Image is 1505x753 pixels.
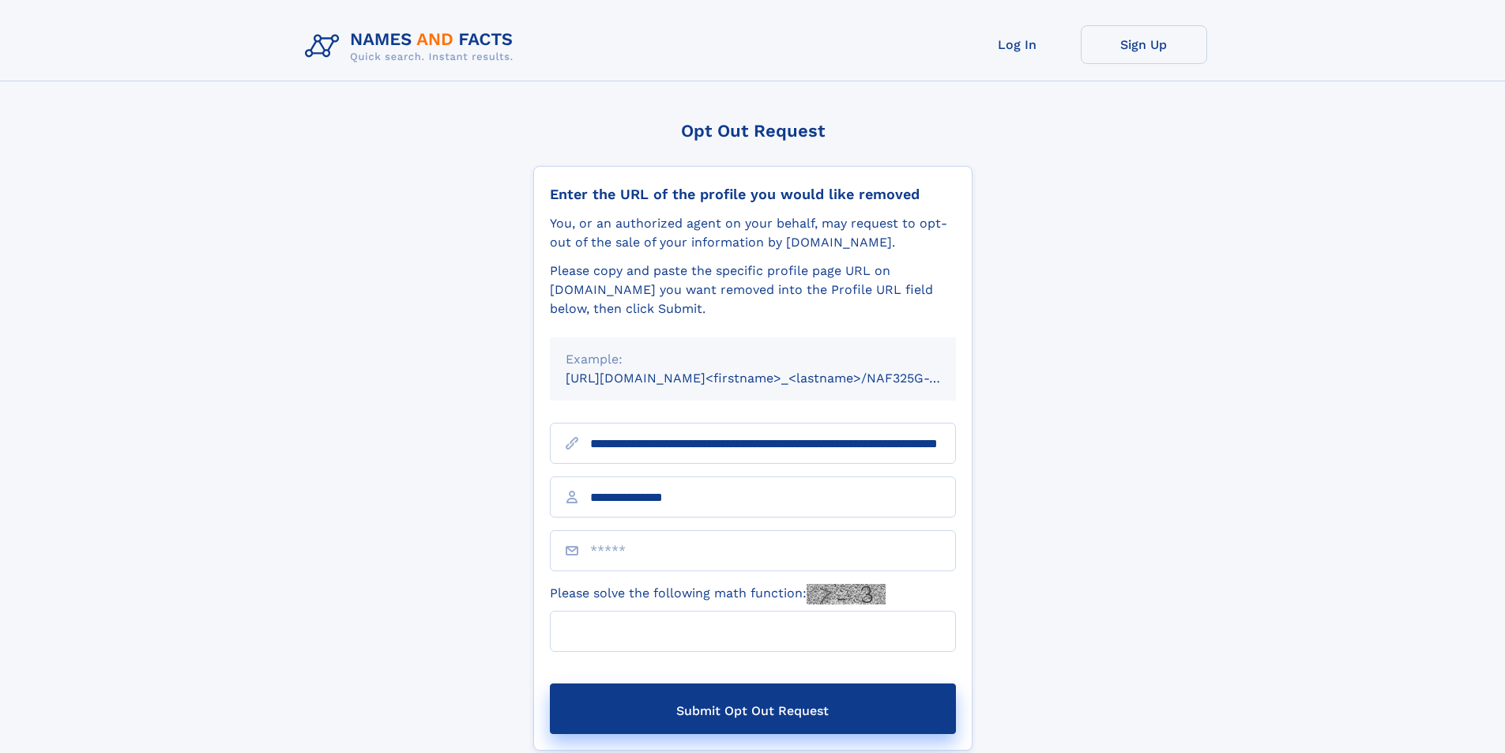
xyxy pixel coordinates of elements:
button: Submit Opt Out Request [550,683,956,734]
a: Sign Up [1081,25,1207,64]
div: Please copy and paste the specific profile page URL on [DOMAIN_NAME] you want removed into the Pr... [550,262,956,318]
div: You, or an authorized agent on your behalf, may request to opt-out of the sale of your informatio... [550,214,956,252]
label: Please solve the following math function: [550,584,886,604]
div: Example: [566,350,940,369]
img: Logo Names and Facts [299,25,526,68]
small: [URL][DOMAIN_NAME]<firstname>_<lastname>/NAF325G-xxxxxxxx [566,371,986,386]
div: Opt Out Request [533,121,973,141]
a: Log In [954,25,1081,64]
div: Enter the URL of the profile you would like removed [550,186,956,203]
